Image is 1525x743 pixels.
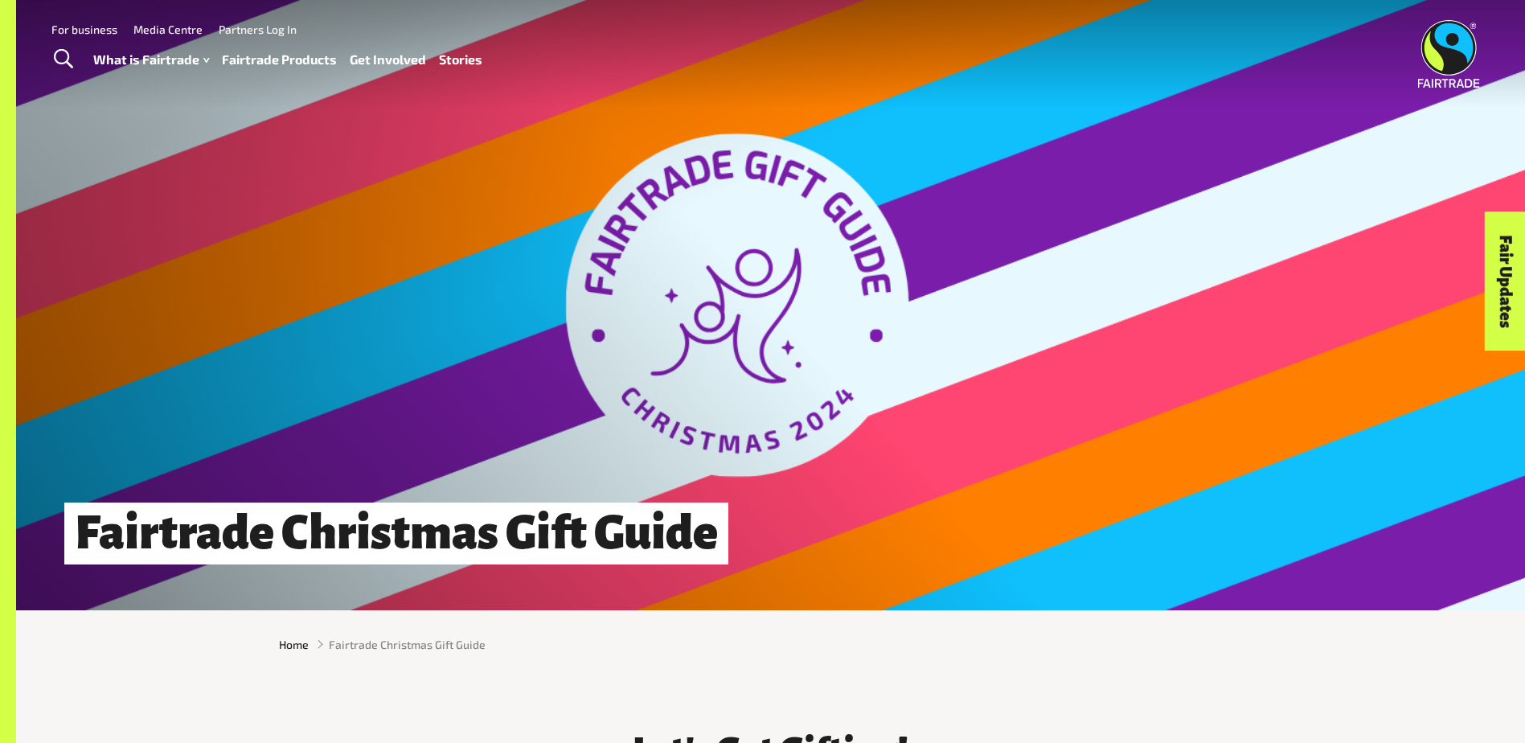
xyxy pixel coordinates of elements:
a: Media Centre [133,23,203,36]
a: For business [51,23,117,36]
h1: Fairtrade Christmas Gift Guide [64,503,728,564]
a: Home [279,636,309,653]
a: Toggle Search [43,39,83,80]
a: Fairtrade Products [222,48,337,72]
a: Stories [439,48,482,72]
a: Get Involved [350,48,426,72]
img: Fairtrade Australia New Zealand logo [1418,20,1480,88]
a: Partners Log In [219,23,297,36]
a: What is Fairtrade [93,48,209,72]
span: Fairtrade Christmas Gift Guide [329,636,486,653]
